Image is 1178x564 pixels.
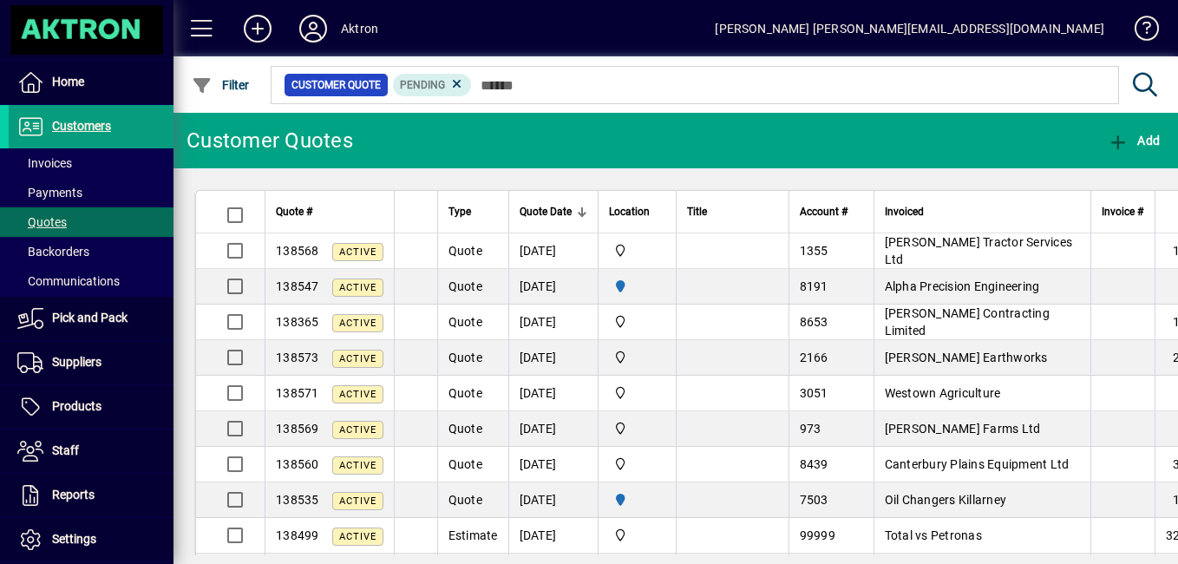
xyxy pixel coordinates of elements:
[17,274,120,288] span: Communications
[52,399,101,413] span: Products
[448,315,482,329] span: Quote
[339,424,376,436] span: Active
[448,457,482,471] span: Quote
[9,518,173,561] a: Settings
[339,282,376,293] span: Active
[52,355,101,369] span: Suppliers
[448,202,471,221] span: Type
[393,74,472,96] mat-chip: Pending Status: Pending
[448,386,482,400] span: Quote
[339,353,376,364] span: Active
[508,233,598,269] td: [DATE]
[800,457,828,471] span: 8439
[508,376,598,411] td: [DATE]
[187,127,353,154] div: Customer Quotes
[609,312,665,331] span: Central
[276,351,319,364] span: 138573
[339,531,376,542] span: Active
[9,266,173,296] a: Communications
[9,178,173,207] a: Payments
[9,474,173,517] a: Reports
[508,269,598,305] td: [DATE]
[276,493,319,507] span: 138535
[800,528,835,542] span: 99999
[448,493,482,507] span: Quote
[276,422,319,436] span: 138569
[687,202,778,221] div: Title
[9,297,173,340] a: Pick and Pack
[276,315,319,329] span: 138365
[609,490,665,509] span: HAMILTON
[192,78,250,92] span: Filter
[448,351,482,364] span: Quote
[609,348,665,367] span: Central
[276,457,319,471] span: 138560
[17,156,72,170] span: Invoices
[885,493,1007,507] span: Oil Changers Killarney
[609,202,650,221] span: Location
[800,351,828,364] span: 2166
[885,351,1048,364] span: [PERSON_NAME] Earthworks
[885,528,982,542] span: Total vs Petronas
[276,386,319,400] span: 138571
[508,518,598,554] td: [DATE]
[276,244,319,258] span: 138568
[448,279,482,293] span: Quote
[885,279,1040,293] span: Alpha Precision Engineering
[1122,3,1156,60] a: Knowledge Base
[187,69,254,101] button: Filter
[276,279,319,293] span: 138547
[276,202,383,221] div: Quote #
[800,202,848,221] span: Account #
[1103,125,1164,156] button: Add
[17,215,67,229] span: Quotes
[508,482,598,518] td: [DATE]
[339,460,376,471] span: Active
[52,75,84,89] span: Home
[687,202,707,221] span: Title
[609,277,665,296] span: HAMILTON
[230,13,285,44] button: Add
[885,457,1070,471] span: Canterbury Plains Equipment Ltd
[885,235,1073,266] span: [PERSON_NAME] Tractor Services Ltd
[609,384,665,403] span: Central
[341,15,378,43] div: Aktron
[715,15,1104,43] div: [PERSON_NAME] [PERSON_NAME][EMAIL_ADDRESS][DOMAIN_NAME]
[339,246,376,258] span: Active
[800,202,863,221] div: Account #
[9,430,173,473] a: Staff
[609,419,665,438] span: Central
[52,311,128,325] span: Pick and Pack
[520,202,572,221] span: Quote Date
[400,79,445,91] span: Pending
[800,386,828,400] span: 3051
[508,305,598,340] td: [DATE]
[885,306,1050,338] span: [PERSON_NAME] Contracting Limited
[52,119,111,133] span: Customers
[800,422,821,436] span: 973
[609,455,665,474] span: Central
[291,76,381,94] span: Customer Quote
[520,202,587,221] div: Quote Date
[800,493,828,507] span: 7503
[885,202,924,221] span: Invoiced
[339,389,376,400] span: Active
[448,422,482,436] span: Quote
[800,244,828,258] span: 1355
[885,422,1041,436] span: [PERSON_NAME] Farms Ltd
[800,315,828,329] span: 8653
[52,443,79,457] span: Staff
[609,202,665,221] div: Location
[9,61,173,104] a: Home
[508,447,598,482] td: [DATE]
[1102,202,1143,221] span: Invoice #
[9,207,173,237] a: Quotes
[9,237,173,266] a: Backorders
[800,279,828,293] span: 8191
[508,340,598,376] td: [DATE]
[339,495,376,507] span: Active
[609,526,665,545] span: Central
[52,532,96,546] span: Settings
[609,241,665,260] span: Central
[448,528,498,542] span: Estimate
